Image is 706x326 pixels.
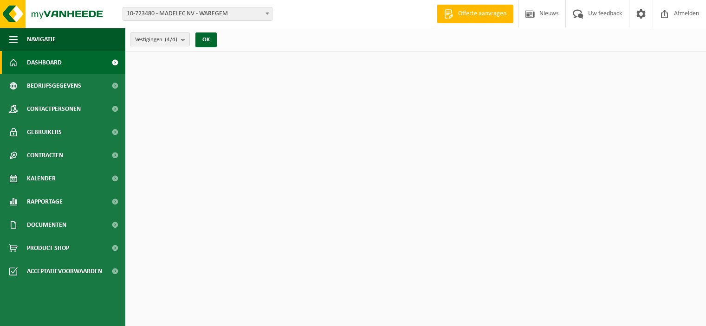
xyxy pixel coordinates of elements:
span: Vestigingen [135,33,177,47]
button: OK [195,32,217,47]
button: Vestigingen(4/4) [130,32,190,46]
span: 10-723480 - MADELEC NV - WAREGEM [123,7,272,21]
a: Offerte aanvragen [437,5,513,23]
span: Documenten [27,213,66,237]
span: 10-723480 - MADELEC NV - WAREGEM [123,7,272,20]
span: Acceptatievoorwaarden [27,260,102,283]
span: Contactpersonen [27,97,81,121]
span: Kalender [27,167,56,190]
span: Contracten [27,144,63,167]
count: (4/4) [165,37,177,43]
span: Navigatie [27,28,56,51]
span: Gebruikers [27,121,62,144]
span: Rapportage [27,190,63,213]
span: Offerte aanvragen [456,9,509,19]
span: Dashboard [27,51,62,74]
span: Product Shop [27,237,69,260]
span: Bedrijfsgegevens [27,74,81,97]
